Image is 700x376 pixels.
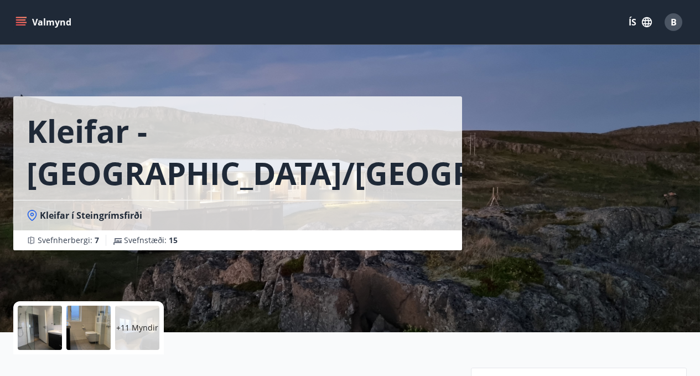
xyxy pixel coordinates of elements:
[116,322,158,333] p: +11 Myndir
[38,235,99,246] span: Svefnherbergi :
[13,12,76,32] button: menu
[660,9,687,35] button: B
[623,12,658,32] button: ÍS
[95,235,99,245] span: 7
[169,235,178,245] span: 15
[27,110,670,194] h1: Kleifar - [GEOGRAPHIC_DATA]/[GEOGRAPHIC_DATA]
[124,235,178,246] span: Svefnstæði :
[40,209,142,222] span: Kleifar í Steingrímsfirði
[671,16,677,28] span: B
